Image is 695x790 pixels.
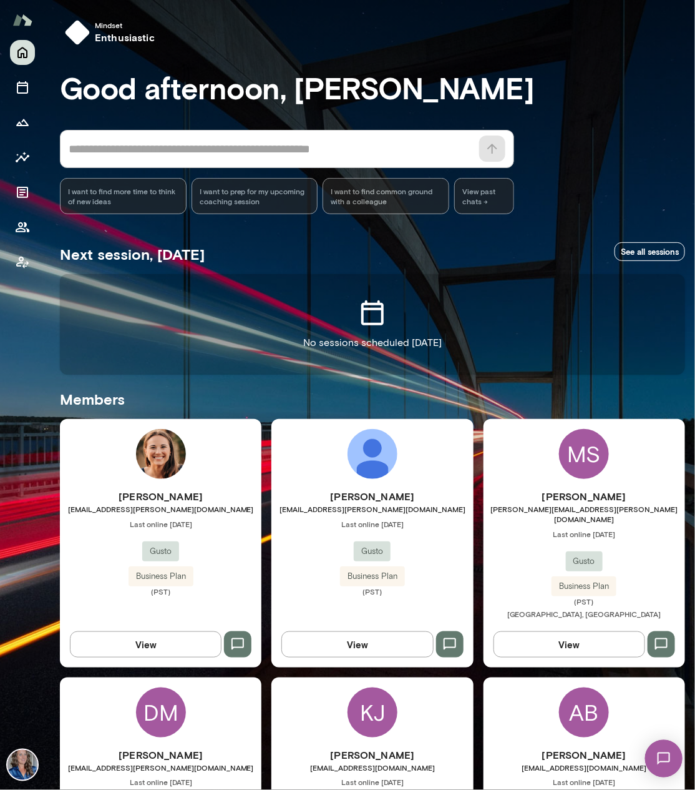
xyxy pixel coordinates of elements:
button: Client app [10,250,35,275]
p: No sessions scheduled [DATE] [303,335,442,350]
img: Nicole Menkhoff [7,750,37,780]
div: I want to find common ground with a colleague [323,178,449,214]
span: (PST) [484,596,685,606]
a: See all sessions [615,242,685,262]
span: [EMAIL_ADDRESS][PERSON_NAME][DOMAIN_NAME] [60,504,261,514]
div: DM [136,688,186,738]
button: View [70,631,221,658]
h6: [PERSON_NAME] [484,489,685,504]
span: I want to find more time to think of new ideas [68,186,178,206]
h6: [PERSON_NAME] [271,748,473,763]
span: Gusto [354,545,391,558]
h6: [PERSON_NAME] [484,748,685,763]
div: I want to find more time to think of new ideas [60,178,187,214]
img: mindset [65,20,90,45]
div: MS [559,429,609,479]
span: Last online [DATE] [484,778,685,788]
button: Mindsetenthusiastic [60,15,165,50]
span: Last online [DATE] [484,529,685,539]
h6: enthusiastic [95,30,155,45]
span: Gusto [142,545,179,558]
button: Members [10,215,35,240]
span: (PST) [271,586,473,596]
div: I want to prep for my upcoming coaching session [192,178,318,214]
span: Last online [DATE] [60,778,261,788]
img: Izzy Rogner [136,429,186,479]
span: I want to find common ground with a colleague [331,186,441,206]
span: (PST) [60,586,261,596]
button: Documents [10,180,35,205]
span: Business Plan [340,570,405,583]
span: Last online [DATE] [271,519,473,529]
span: [EMAIL_ADDRESS][DOMAIN_NAME] [271,763,473,773]
span: [EMAIL_ADDRESS][PERSON_NAME][DOMAIN_NAME] [271,504,473,514]
span: [EMAIL_ADDRESS][DOMAIN_NAME] [484,763,685,773]
h6: [PERSON_NAME] [60,748,261,763]
button: Home [10,40,35,65]
button: Sessions [10,75,35,100]
span: [GEOGRAPHIC_DATA], [GEOGRAPHIC_DATA] [507,610,661,618]
span: Mindset [95,20,155,30]
h5: Members [60,389,685,409]
div: AB [559,688,609,738]
span: View past chats -> [454,178,514,214]
span: Business Plan [552,580,616,593]
h6: [PERSON_NAME] [60,489,261,504]
span: [PERSON_NAME][EMAIL_ADDRESS][PERSON_NAME][DOMAIN_NAME] [484,504,685,524]
h3: Good afternoon, [PERSON_NAME] [60,70,685,105]
button: Growth Plan [10,110,35,135]
span: Last online [DATE] [60,519,261,529]
h5: Next session, [DATE] [60,244,205,264]
h6: [PERSON_NAME] [271,489,473,504]
button: View [493,631,645,658]
span: I want to prep for my upcoming coaching session [200,186,310,206]
span: Business Plan [129,570,193,583]
button: Insights [10,145,35,170]
span: [EMAIL_ADDRESS][PERSON_NAME][DOMAIN_NAME] [60,763,261,773]
span: Last online [DATE] [271,778,473,788]
div: KJ [347,688,397,738]
img: Aoife Duffy [347,429,397,479]
button: View [281,631,433,658]
img: Mento [12,8,32,32]
span: Gusto [566,555,603,568]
